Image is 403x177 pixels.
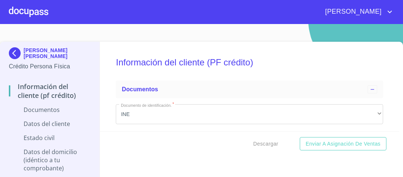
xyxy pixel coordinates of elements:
[9,47,24,59] img: Docupass spot blue
[320,6,394,18] button: account of current user
[253,139,278,149] span: Descargar
[9,120,91,128] p: Datos del cliente
[250,137,281,151] button: Descargar
[116,104,383,124] div: INE
[9,134,91,142] p: Estado Civil
[122,86,158,92] span: Documentos
[306,139,381,149] span: Enviar a Asignación de Ventas
[116,47,383,78] h5: Información del cliente (PF crédito)
[300,137,386,151] button: Enviar a Asignación de Ventas
[9,62,91,71] p: Crédito Persona Física
[9,82,91,100] p: Información del cliente (PF crédito)
[116,81,383,98] div: Documentos
[9,148,91,172] p: Datos del domicilio (idéntico a tu comprobante)
[9,47,91,62] div: [PERSON_NAME] [PERSON_NAME]
[24,47,91,59] p: [PERSON_NAME] [PERSON_NAME]
[9,106,91,114] p: Documentos
[320,6,385,18] span: [PERSON_NAME]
